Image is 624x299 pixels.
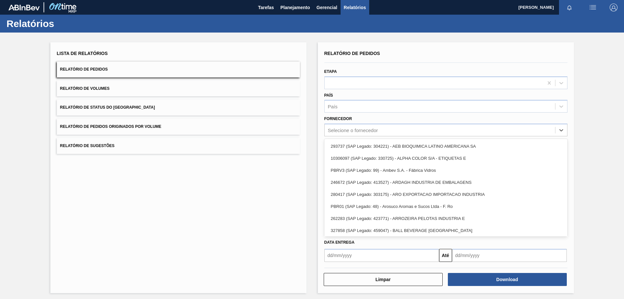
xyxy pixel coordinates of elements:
[6,20,122,27] h1: Relatórios
[60,86,110,91] span: Relatório de Volumes
[57,119,300,135] button: Relatório de Pedidos Originados por Volume
[324,116,352,121] label: Fornecedor
[324,273,443,286] button: Limpar
[324,176,567,188] div: 246672 (SAP Legado: 413527) - ARDAGH INDUSTRIA DE EMBALAGENS
[324,152,567,164] div: 10306097 (SAP Legado: 330725) - ALPHA COLOR S/A - ETIQUETAS E
[439,249,452,262] button: Até
[317,4,337,11] span: Gerencial
[324,249,439,262] input: dd/mm/yyyy
[57,61,300,77] button: Relatório de Pedidos
[324,69,337,74] label: Etapa
[559,3,580,12] button: Notificações
[57,138,300,154] button: Relatório de Sugestões
[324,164,567,176] div: PBRV3 (SAP Legado: 99) - Ambev S.A. - Fábrica Vidros
[60,143,115,148] span: Relatório de Sugestões
[324,140,567,152] div: 293737 (SAP Legado: 304221) - AEB BIOQUIMICA LATINO AMERICANA SA
[324,51,380,56] span: Relatório de Pedidos
[324,93,333,98] label: País
[452,249,567,262] input: dd/mm/yyyy
[324,224,567,237] div: 327858 (SAP Legado: 459047) - BALL BEVERAGE [GEOGRAPHIC_DATA]
[60,67,108,72] span: Relatório de Pedidos
[258,4,274,11] span: Tarefas
[8,5,40,10] img: TNhmsLtSVTkK8tSr43FrP2fwEKptu5GPRR3wAAAABJRU5ErkJggg==
[280,4,310,11] span: Planejamento
[344,4,366,11] span: Relatórios
[324,212,567,224] div: 262283 (SAP Legado: 423771) - ARROZEIRA PELOTAS INDUSTRIA E
[448,273,567,286] button: Download
[60,105,155,110] span: Relatório de Status do [GEOGRAPHIC_DATA]
[324,200,567,212] div: PBR01 (SAP Legado: 48) - Arosuco Aromas e Sucos Ltda - F. Ro
[60,124,162,129] span: Relatório de Pedidos Originados por Volume
[610,4,617,11] img: Logout
[57,100,300,116] button: Relatório de Status do [GEOGRAPHIC_DATA]
[328,104,338,109] div: País
[57,51,108,56] span: Lista de Relatórios
[328,128,378,133] div: Selecione o fornecedor
[324,240,355,245] span: Data entrega
[57,81,300,97] button: Relatório de Volumes
[589,4,597,11] img: userActions
[324,188,567,200] div: 280417 (SAP Legado: 303175) - ARO EXPORTACAO IMPORTACAO INDUSTRIA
